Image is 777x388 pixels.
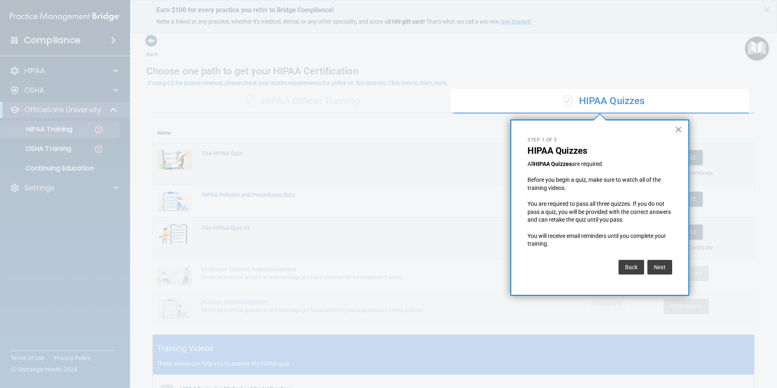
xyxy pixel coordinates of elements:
[564,95,573,107] span: ✓
[527,161,534,167] span: All
[527,137,672,144] p: Step 1 of 5
[572,161,603,167] span: are required.
[527,232,672,248] p: You will receive email reminders until you complete your training.
[675,123,682,136] button: Close
[527,176,672,192] p: Before you begin a quiz, make sure to watch all of the training videos.
[534,161,572,167] strong: HIPAA Quizzes
[454,89,755,113] div: HIPAA Quizzes
[527,200,672,224] p: You are required to pass all three quizzes. If you do not pass a quiz, you will be provided with ...
[647,260,672,275] button: Next
[527,146,672,156] p: HIPAA Quizzes
[619,260,644,275] button: Back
